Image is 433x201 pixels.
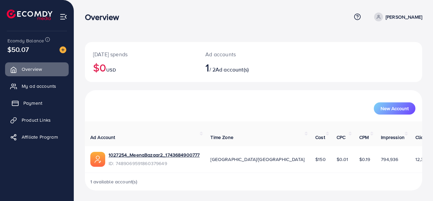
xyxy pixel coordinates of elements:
span: Clicks [415,134,428,141]
span: Ad account(s) [215,66,249,73]
span: $0.19 [359,156,370,163]
span: 12,327 [415,156,429,163]
span: 1 [205,60,209,75]
span: USD [106,66,116,73]
span: $50.07 [7,44,29,54]
span: $150 [315,156,326,163]
p: Ad accounts [205,50,273,58]
h2: $0 [93,61,189,74]
a: 1027254_MeenaBazaar2_1743684900777 [109,152,200,158]
span: My ad accounts [22,83,56,89]
span: Impression [381,134,405,141]
button: New Account [374,102,415,115]
span: Cost [315,134,325,141]
span: Product Links [22,117,51,123]
img: ic-ads-acc.e4c84228.svg [90,152,105,167]
p: [PERSON_NAME] [386,13,422,21]
p: [DATE] spends [93,50,189,58]
a: Payment [5,96,69,110]
iframe: Chat [404,170,428,196]
span: 794,936 [381,156,398,163]
span: [GEOGRAPHIC_DATA]/[GEOGRAPHIC_DATA] [210,156,304,163]
a: Overview [5,62,69,76]
h2: / 2 [205,61,273,74]
span: CPM [359,134,369,141]
span: Payment [23,100,42,106]
img: menu [60,13,67,21]
span: Time Zone [210,134,233,141]
span: Overview [22,66,42,73]
span: New Account [381,106,409,111]
img: logo [7,9,52,20]
a: Product Links [5,113,69,127]
span: Ecomdy Balance [7,37,44,44]
span: 1 available account(s) [90,178,138,185]
a: Affiliate Program [5,130,69,144]
span: $0.01 [337,156,348,163]
span: Affiliate Program [22,134,58,140]
img: image [60,46,66,53]
span: ID: 7489069591860379649 [109,160,200,167]
span: CPC [337,134,345,141]
span: Ad Account [90,134,115,141]
a: [PERSON_NAME] [371,13,422,21]
a: My ad accounts [5,79,69,93]
h3: Overview [85,12,124,22]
